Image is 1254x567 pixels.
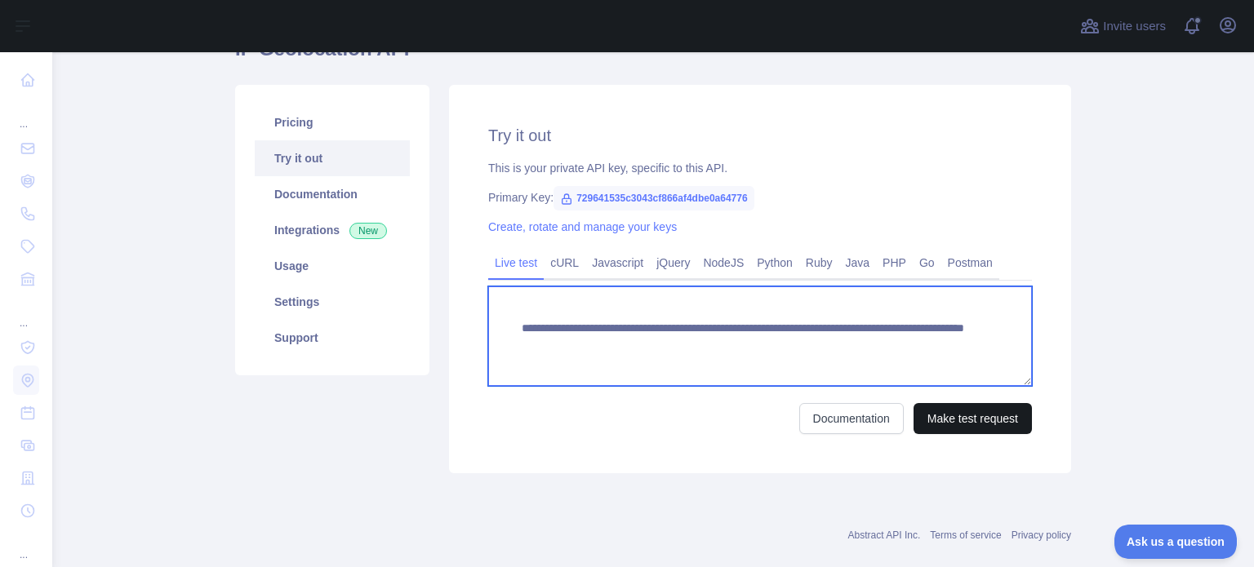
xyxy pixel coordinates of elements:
h1: IP Geolocation API [235,36,1071,75]
a: cURL [544,250,585,276]
a: Postman [941,250,999,276]
a: Support [255,320,410,356]
span: New [349,223,387,239]
a: Usage [255,248,410,284]
a: Python [750,250,799,276]
button: Invite users [1077,13,1169,39]
div: ... [13,297,39,330]
div: ... [13,98,39,131]
span: Invite users [1103,17,1166,36]
a: Privacy policy [1012,529,1071,541]
div: ... [13,529,39,561]
a: Go [913,250,941,276]
a: Settings [255,284,410,320]
iframe: Toggle Customer Support [1114,525,1238,559]
span: 729641535c3043cf866af4dbe0a64776 [554,186,754,210]
a: Live test [488,250,544,276]
a: Integrations New [255,212,410,248]
a: Pricing [255,104,410,140]
a: jQuery [650,250,696,276]
a: PHP [876,250,913,276]
a: Documentation [799,403,904,434]
a: Terms of service [930,529,1001,541]
a: Try it out [255,140,410,176]
div: This is your private API key, specific to this API. [488,160,1032,176]
a: Java [839,250,877,276]
h2: Try it out [488,124,1032,147]
a: Create, rotate and manage your keys [488,220,677,233]
a: Javascript [585,250,650,276]
a: Ruby [799,250,839,276]
a: Abstract API Inc. [848,529,921,541]
button: Make test request [914,403,1032,434]
div: Primary Key: [488,189,1032,206]
a: Documentation [255,176,410,212]
a: NodeJS [696,250,750,276]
